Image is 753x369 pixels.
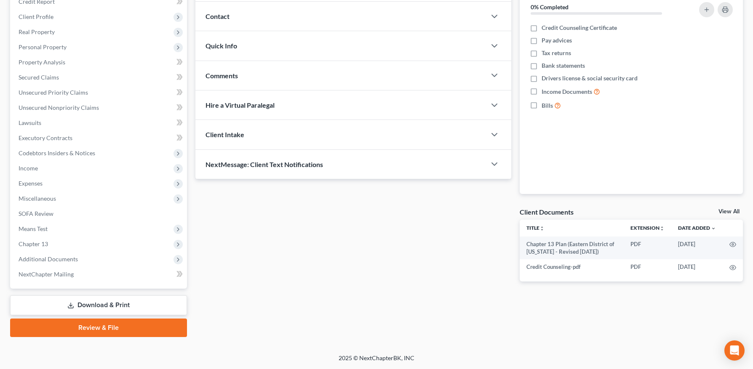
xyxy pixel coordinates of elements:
div: 2025 © NextChapterBK, INC [136,354,617,369]
a: Date Added expand_more [678,225,716,231]
span: Miscellaneous [19,195,56,202]
span: Quick Info [206,42,237,50]
span: Secured Claims [19,74,59,81]
i: unfold_more [660,226,665,231]
span: Client Intake [206,130,244,138]
a: Unsecured Nonpriority Claims [12,100,187,115]
span: Hire a Virtual Paralegal [206,101,275,109]
td: [DATE] [671,236,723,260]
a: Titleunfold_more [526,225,545,231]
i: unfold_more [539,226,545,231]
a: Property Analysis [12,55,187,70]
span: Unsecured Nonpriority Claims [19,104,99,111]
a: Unsecured Priority Claims [12,85,187,100]
td: PDF [624,236,671,260]
span: SOFA Review [19,210,53,217]
span: Tax returns [542,49,571,57]
a: SOFA Review [12,206,187,221]
span: Pay advices [542,36,572,45]
span: Comments [206,72,238,80]
span: Property Analysis [19,58,65,66]
span: Income Documents [542,88,592,96]
span: Expenses [19,180,43,187]
a: Secured Claims [12,70,187,85]
span: Executory Contracts [19,134,72,141]
span: Drivers license & social security card [542,74,638,82]
span: Real Property [19,28,55,35]
span: Client Profile [19,13,53,20]
i: expand_more [711,226,716,231]
td: Chapter 13 Plan (Eastern District of [US_STATE] - Revised [DATE]) [520,236,624,260]
a: Download & Print [10,295,187,315]
span: NextMessage: Client Text Notifications [206,160,323,168]
div: Client Documents [520,207,574,216]
span: Means Test [19,225,48,232]
td: PDF [624,259,671,274]
span: Personal Property [19,43,67,50]
div: Open Intercom Messenger [724,340,745,361]
span: Lawsuits [19,119,41,126]
span: NextChapter Mailing [19,271,74,278]
a: NextChapter Mailing [12,267,187,282]
strong: 0% Completed [531,3,569,11]
span: Income [19,165,38,172]
span: Bank statements [542,61,585,70]
span: Additional Documents [19,255,78,263]
span: Codebtors Insiders & Notices [19,149,95,157]
td: Credit Counseling-pdf [520,259,624,274]
td: [DATE] [671,259,723,274]
span: Contact [206,12,230,20]
a: Review & File [10,319,187,337]
span: Bills [542,101,553,110]
span: Credit Counseling Certificate [542,24,617,32]
span: Chapter 13 [19,240,48,247]
a: Extensionunfold_more [630,225,665,231]
a: View All [718,209,740,215]
a: Lawsuits [12,115,187,130]
span: Unsecured Priority Claims [19,89,88,96]
a: Executory Contracts [12,130,187,146]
